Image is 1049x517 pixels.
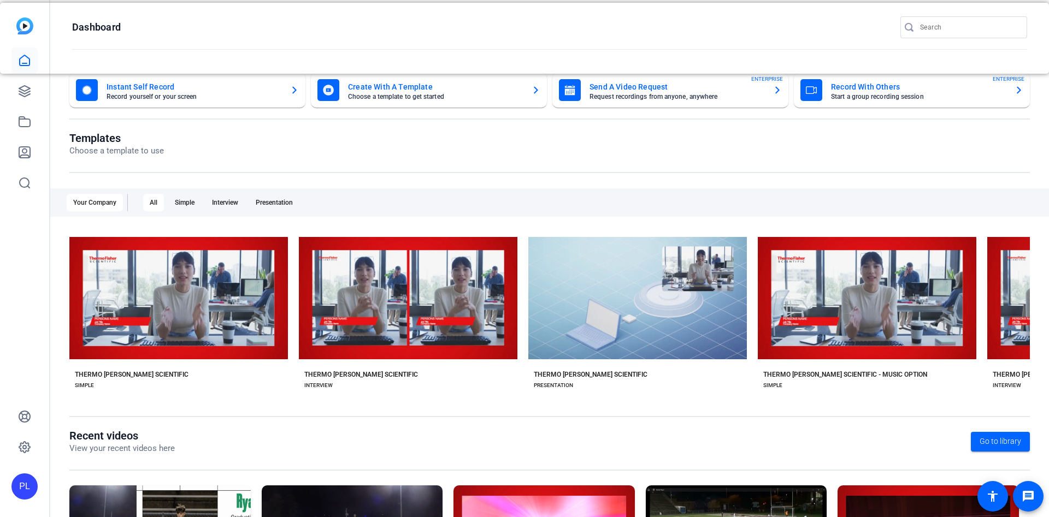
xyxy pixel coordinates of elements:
[986,490,999,503] mat-icon: accessibility
[337,303,350,316] mat-icon: play_arrow
[567,303,580,316] mat-icon: play_arrow
[993,75,1024,83] span: ENTERPRISE
[123,306,250,313] span: Preview Thermo [PERSON_NAME] Scientific
[334,272,347,285] mat-icon: check_circle
[105,272,118,285] mat-icon: check_circle
[350,275,482,282] span: Start with Thermo [PERSON_NAME] Scientific
[69,429,175,442] h1: Recent videos
[579,275,712,282] span: Start with Thermo [PERSON_NAME] Scientific
[789,272,959,285] span: Start with Thermo [PERSON_NAME] Scientific - Music Option
[168,194,201,211] div: Simple
[348,80,523,93] mat-card-title: Create With A Template
[993,381,1021,390] div: INTERVIEW
[590,80,764,93] mat-card-title: Send A Video Request
[552,73,788,108] button: Send A Video RequestRequest recordings from anyone, anywhereENTERPRISE
[69,132,164,145] h1: Templates
[751,75,783,83] span: ENTERPRISE
[971,432,1030,451] a: Go to library
[67,194,123,211] div: Your Company
[249,194,299,211] div: Presentation
[590,93,764,100] mat-card-subtitle: Request recordings from anyone, anywhere
[120,275,253,282] span: Start with Thermo [PERSON_NAME] Scientific
[311,73,547,108] button: Create With A TemplateChoose a template to get started
[11,473,38,500] div: PL
[534,381,573,390] div: PRESENTATION
[69,145,164,157] p: Choose a template to use
[775,272,787,285] mat-icon: check_circle
[69,73,305,108] button: Instant Self RecordRecord yourself or your screen
[1022,490,1035,503] mat-icon: message
[564,272,577,285] mat-icon: check_circle
[304,381,333,390] div: INTERVIEW
[831,93,1006,100] mat-card-subtitle: Start a group recording session
[75,381,94,390] div: SIMPLE
[143,194,164,211] div: All
[69,442,175,455] p: View your recent videos here
[304,370,418,379] div: THERMO [PERSON_NAME] SCIENTIFIC
[794,73,1030,108] button: Record With OthersStart a group recording sessionENTERPRISE
[348,93,523,100] mat-card-subtitle: Choose a template to get started
[582,306,709,313] span: Preview Thermo [PERSON_NAME] Scientific
[790,303,959,316] span: Preview Thermo [PERSON_NAME] Scientific - Music Option
[107,93,281,100] mat-card-subtitle: Record yourself or your screen
[1004,272,1017,285] mat-icon: check_circle
[775,303,788,316] mat-icon: play_arrow
[763,370,927,379] div: THERMO [PERSON_NAME] SCIENTIFIC - MUSIC OPTION
[534,370,647,379] div: THERMO [PERSON_NAME] SCIENTIFIC
[763,381,782,390] div: SIMPLE
[831,80,1006,93] mat-card-title: Record With Others
[352,306,480,313] span: Preview Thermo [PERSON_NAME] Scientific
[107,80,281,93] mat-card-title: Instant Self Record
[980,436,1021,447] span: Go to library
[108,303,121,316] mat-icon: play_arrow
[75,370,188,379] div: THERMO [PERSON_NAME] SCIENTIFIC
[205,194,245,211] div: Interview
[1004,303,1017,316] mat-icon: play_arrow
